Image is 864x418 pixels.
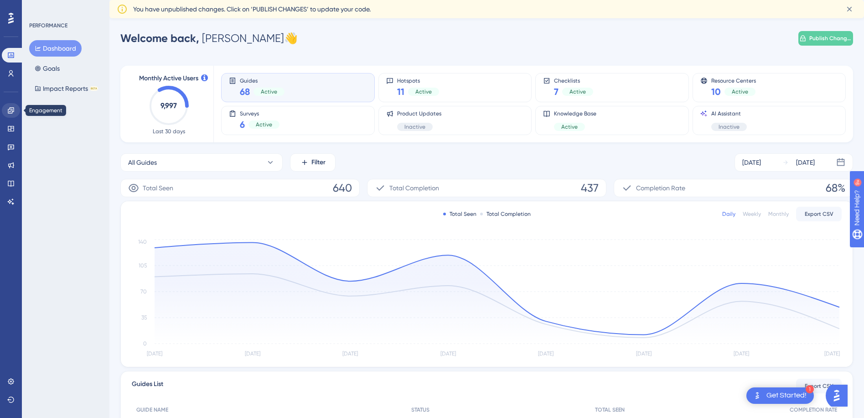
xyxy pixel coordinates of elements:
tspan: [DATE] [734,350,749,357]
span: Total Completion [389,183,439,193]
div: Weekly [743,210,761,218]
span: Welcome back, [120,31,199,45]
span: TOTAL SEEN [595,406,625,413]
span: Export CSV [805,382,833,390]
button: Export CSV [796,379,842,393]
span: Need Help? [21,2,57,13]
span: Completion Rate [636,183,685,193]
div: [DATE] [742,157,761,168]
span: 68 [240,85,250,98]
div: Open Get Started! checklist, remaining modules: 1 [746,387,814,404]
span: All Guides [128,157,157,168]
span: 10 [711,85,721,98]
text: 9,997 [160,101,177,110]
span: Export CSV [805,210,833,218]
span: Active [569,88,586,95]
span: 437 [581,181,599,195]
tspan: 70 [140,288,147,295]
tspan: [DATE] [342,350,358,357]
span: Checklists [554,77,593,84]
span: Resource Centers [711,77,756,84]
iframe: UserGuiding AI Assistant Launcher [826,382,853,409]
button: Export CSV [796,207,842,221]
div: Get Started! [766,391,807,401]
span: Active [261,88,277,95]
span: Knowledge Base [554,110,596,117]
button: Impact ReportsBETA [29,80,103,97]
span: 68% [826,181,845,195]
button: Publish Changes [798,31,853,46]
tspan: 0 [143,340,147,347]
tspan: 105 [139,262,147,269]
span: Active [415,88,432,95]
span: Product Updates [397,110,441,117]
span: COMPLETION RATE [790,406,837,413]
span: Inactive [404,123,425,131]
tspan: 140 [138,239,147,245]
div: [DATE] [796,157,815,168]
tspan: [DATE] [636,350,652,357]
span: Last 30 days [153,128,185,135]
div: [PERSON_NAME] 👋 [120,31,298,46]
button: Filter [290,153,336,172]
span: GUIDE NAME [136,406,168,413]
button: Goals [29,60,65,77]
div: 1 [806,385,814,393]
tspan: [DATE] [440,350,456,357]
span: Monthly Active Users [139,73,198,84]
img: launcher-image-alternative-text [752,390,763,401]
span: Guides [240,77,285,84]
span: Total Seen [143,183,173,193]
span: 6 [240,118,245,131]
div: BETA [90,86,98,91]
button: Dashboard [29,40,82,57]
div: PERFORMANCE [29,22,67,29]
span: Publish Changes [809,35,852,42]
div: Daily [722,210,735,218]
span: 7 [554,85,559,98]
span: Active [256,121,272,128]
div: Total Seen [443,210,476,218]
span: Active [561,123,578,131]
div: Monthly [768,210,789,218]
span: Guides List [132,379,163,393]
span: STATUS [411,406,429,413]
span: AI Assistant [711,110,747,117]
span: Surveys [240,110,279,116]
span: Filter [311,157,326,168]
div: 9+ [62,5,67,12]
span: You have unpublished changes. Click on ‘PUBLISH CHANGES’ to update your code. [133,4,371,15]
span: 640 [333,181,352,195]
span: Hotspots [397,77,439,84]
span: Inactive [719,123,740,131]
tspan: [DATE] [538,350,554,357]
button: All Guides [120,153,283,172]
span: Active [732,88,748,95]
span: 11 [397,85,404,98]
tspan: [DATE] [245,350,260,357]
tspan: 35 [141,314,147,321]
tspan: [DATE] [824,350,840,357]
div: Total Completion [480,210,531,218]
tspan: [DATE] [147,350,162,357]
